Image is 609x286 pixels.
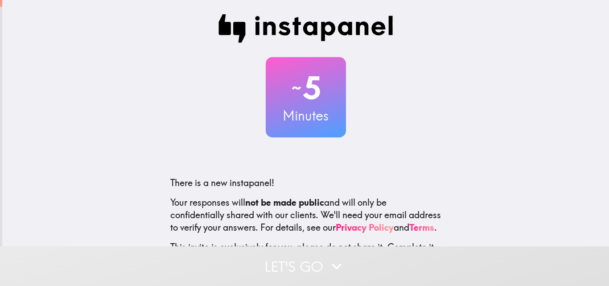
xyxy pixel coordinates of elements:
img: Instapanel [218,14,393,43]
p: This invite is exclusively for you, please do not share it. Complete it soon because spots are li... [170,241,441,266]
span: ~ [290,75,303,101]
a: Privacy Policy [336,222,394,233]
h3: Minutes [266,106,346,125]
b: not be made public [245,197,324,208]
span: There is a new instapanel! [170,177,274,188]
a: Terms [409,222,434,233]
p: Your responses will and will only be confidentially shared with our clients. We'll need your emai... [170,196,441,234]
h2: 5 [266,70,346,106]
